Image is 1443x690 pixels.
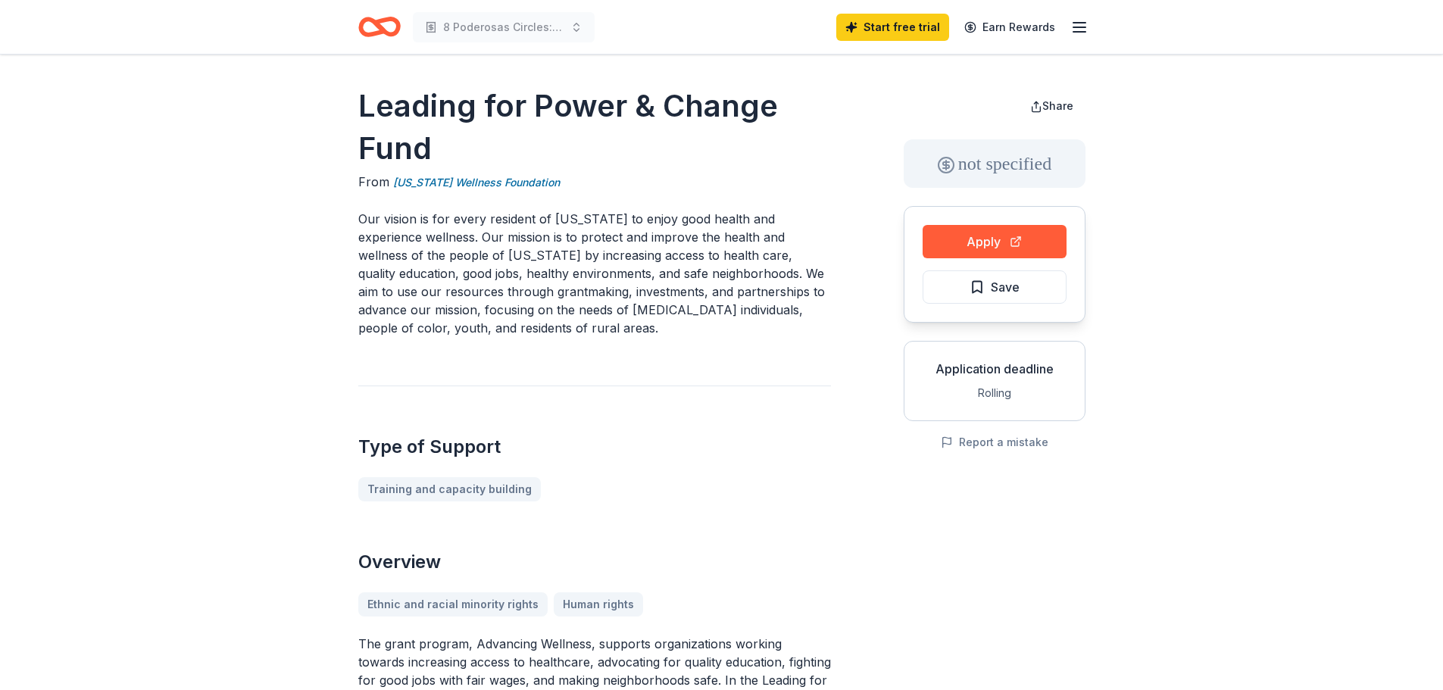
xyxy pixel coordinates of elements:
[1042,99,1073,112] span: Share
[836,14,949,41] a: Start free trial
[991,277,1020,297] span: Save
[955,14,1064,41] a: Earn Rewards
[358,550,831,574] h2: Overview
[358,477,541,501] a: Training and capacity building
[358,435,831,459] h2: Type of Support
[917,360,1073,378] div: Application deadline
[358,173,831,192] div: From
[358,210,831,337] p: Our vision is for every resident of [US_STATE] to enjoy good health and experience wellness. Our ...
[923,225,1067,258] button: Apply
[923,270,1067,304] button: Save
[413,12,595,42] button: 8 Poderosas Circles: Mentorship for the Next Generation of [DEMOGRAPHIC_DATA] Leaders
[917,384,1073,402] div: Rolling
[1018,91,1085,121] button: Share
[358,85,831,170] h1: Leading for Power & Change Fund
[358,9,401,45] a: Home
[393,173,560,192] a: [US_STATE] Wellness Foundation
[443,18,564,36] span: 8 Poderosas Circles: Mentorship for the Next Generation of [DEMOGRAPHIC_DATA] Leaders
[904,139,1085,188] div: not specified
[941,433,1048,451] button: Report a mistake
